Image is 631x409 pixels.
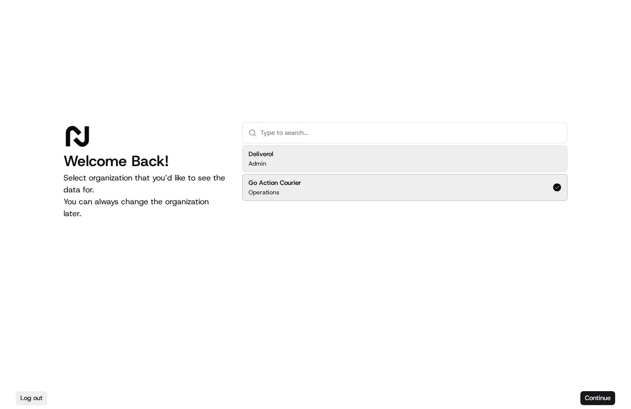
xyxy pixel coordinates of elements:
input: Type to search... [260,123,561,143]
p: Select organization that you’d like to see the data for. You can always change the organization l... [63,172,226,220]
div: Suggestions [242,143,568,203]
h2: Go Action Courier [249,178,301,187]
p: Operations [249,188,279,196]
button: Log out [16,391,47,405]
h1: Welcome Back! [63,152,226,170]
button: Continue [580,391,615,405]
p: Admin [249,160,266,168]
h2: Deliverol [249,150,273,159]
